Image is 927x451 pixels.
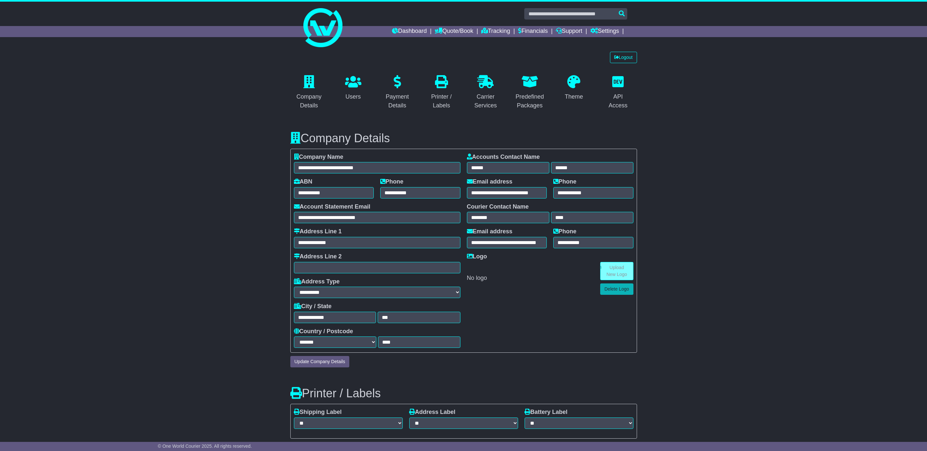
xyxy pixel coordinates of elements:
[294,228,342,235] label: Address Line 1
[294,178,312,185] label: ABN
[467,275,487,281] span: No logo
[467,203,529,211] label: Courier Contact Name
[295,92,324,110] div: Company Details
[290,132,637,145] h3: Company Details
[341,73,366,103] a: Users
[560,73,587,103] a: Theme
[383,92,412,110] div: Payment Details
[467,154,540,161] label: Accounts Contact Name
[467,253,487,260] label: Logo
[515,92,544,110] div: Predefined Packages
[294,409,342,416] label: Shipping Label
[158,444,252,449] span: © One World Courier 2025. All rights reserved.
[599,73,637,112] a: API Access
[590,26,619,37] a: Settings
[565,92,583,101] div: Theme
[553,178,576,185] label: Phone
[392,26,427,37] a: Dashboard
[294,328,353,335] label: Country / Postcode
[518,26,548,37] a: Financials
[556,26,582,37] a: Support
[345,92,361,101] div: Users
[294,303,332,310] label: City / State
[427,92,456,110] div: Printer / Labels
[435,26,473,37] a: Quote/Book
[379,73,416,112] a: Payment Details
[290,356,350,367] button: Update Company Details
[290,73,328,112] a: Company Details
[467,228,513,235] label: Email address
[511,73,549,112] a: Predefined Packages
[553,228,576,235] label: Phone
[409,409,456,416] label: Address Label
[423,73,460,112] a: Printer / Labels
[481,26,510,37] a: Tracking
[467,73,505,112] a: Carrier Services
[294,154,343,161] label: Company Name
[471,92,500,110] div: Carrier Services
[610,52,637,63] a: Logout
[290,387,637,400] h3: Printer / Labels
[600,262,633,280] a: Upload New Logo
[380,178,403,185] label: Phone
[294,203,370,211] label: Account Statement Email
[294,278,340,285] label: Address Type
[525,409,568,416] label: Battery Label
[603,92,633,110] div: API Access
[294,253,342,260] label: Address Line 2
[467,178,513,185] label: Email address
